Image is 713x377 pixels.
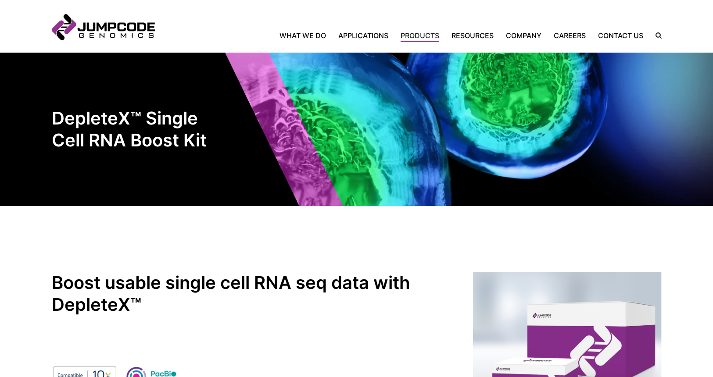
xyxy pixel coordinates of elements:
a: What We Do [279,30,332,41]
a: Contact Us [592,30,649,41]
a: Applications [332,30,394,41]
a: Careers [548,30,592,41]
a: Company [500,30,548,41]
a: Resources [445,30,500,41]
h1: DepleteX™ Single Cell RNA Boost Kit [52,107,210,151]
nav: Primary Navigation [155,30,649,41]
a: Products [394,30,445,41]
h2: Boost usable single cell RNA seq data with DepleteX™ [52,272,451,316]
label: Search the site. [649,32,662,39]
